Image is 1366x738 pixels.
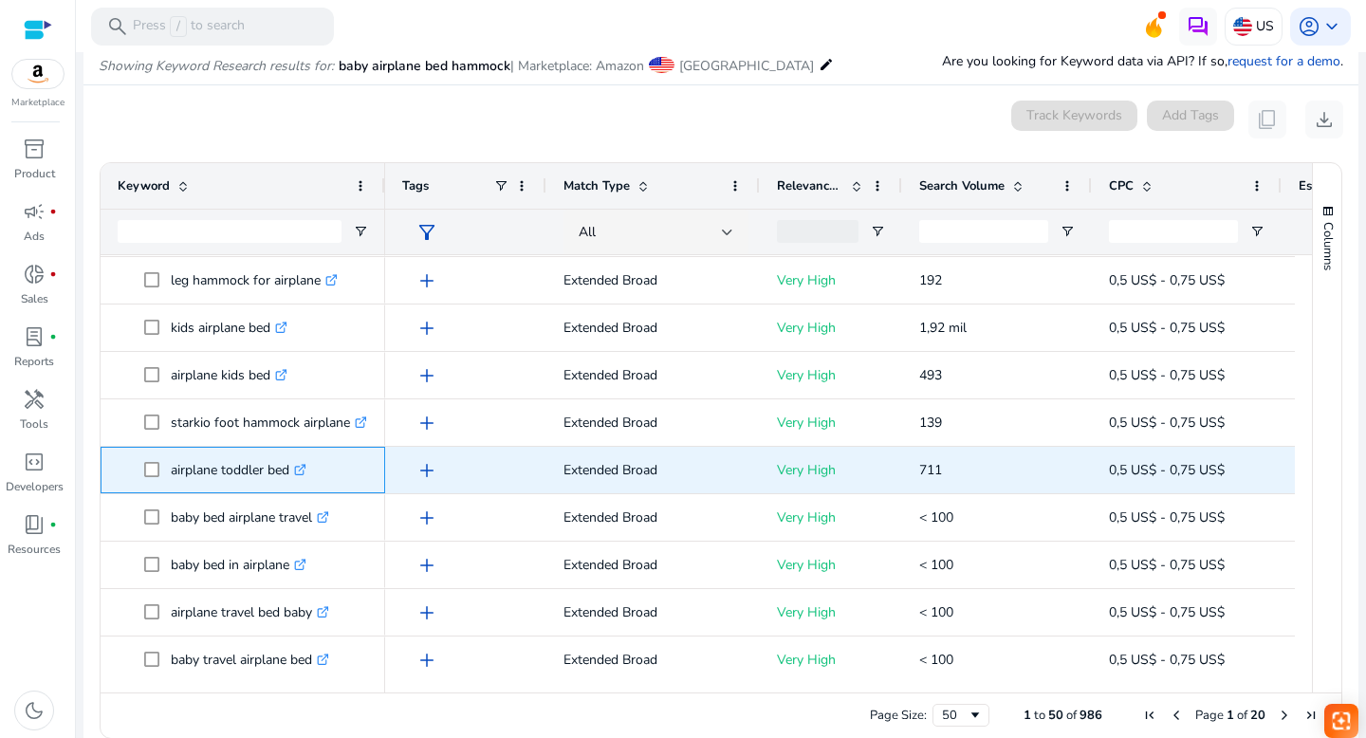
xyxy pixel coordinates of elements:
span: fiber_manual_record [49,270,57,278]
p: Reports [14,353,54,370]
span: 1,92 mil [919,319,967,337]
span: 0,5 US$ - 0,75 US$ [1109,461,1225,479]
span: lab_profile [23,325,46,348]
span: 20 [1250,707,1265,724]
span: 1 [1227,707,1234,724]
span: 0,5 US$ - 0,75 US$ [1109,414,1225,432]
div: 50 [942,707,968,724]
span: account_circle [1298,15,1320,38]
div: First Page [1142,708,1157,723]
p: Very High [777,403,885,442]
img: us.svg [1233,17,1252,36]
p: Extended Broad [563,640,743,679]
span: < 100 [919,508,953,526]
p: airplane toddler bed [171,451,306,489]
span: to [1034,707,1045,724]
div: Previous Page [1169,708,1184,723]
span: < 100 [919,603,953,621]
p: Ads [24,228,45,245]
span: 0,5 US$ - 0,75 US$ [1109,556,1225,574]
p: Tools [20,415,48,433]
span: add [415,554,438,577]
span: keyboard_arrow_down [1320,15,1343,38]
span: donut_small [23,263,46,286]
span: 0,5 US$ - 0,75 US$ [1109,603,1225,621]
p: Extended Broad [563,261,743,300]
input: CPC Filter Input [1109,220,1238,243]
img: amazon.svg [12,60,64,88]
span: Keyword [118,177,170,194]
p: Extended Broad [563,498,743,537]
span: 493 [919,366,942,384]
p: Extended Broad [563,593,743,632]
span: All [579,223,596,241]
span: fiber_manual_record [49,521,57,528]
p: US [1256,9,1274,43]
p: Are you looking for Keyword data via API? If so, . [942,51,1343,71]
p: Very High [777,261,885,300]
span: of [1066,707,1077,724]
mat-icon: edit [819,53,834,76]
p: Extended Broad [563,545,743,584]
span: Match Type [563,177,630,194]
span: search [106,15,129,38]
span: dark_mode [23,699,46,722]
p: Product [14,165,55,182]
p: Very High [777,593,885,632]
span: Columns [1320,222,1337,270]
p: Very High [777,640,885,679]
button: Open Filter Menu [1249,224,1264,239]
a: request for a demo [1228,52,1340,70]
p: leg hammock for airplane [171,261,338,300]
p: baby bed airplane travel [171,498,329,537]
p: Very High [777,545,885,584]
p: Very High [777,356,885,395]
div: Page Size: [870,707,927,724]
span: add [415,364,438,387]
span: add [415,412,438,434]
span: baby airplane bed hammock [339,57,510,75]
p: kids airplane bed [171,308,287,347]
span: [GEOGRAPHIC_DATA] [679,57,814,75]
span: 139 [919,414,942,432]
span: CPC [1109,177,1134,194]
p: starkio foot hammock airplane [171,403,367,442]
p: baby bed in airplane [171,545,306,584]
p: Very High [777,498,885,537]
div: Last Page [1303,708,1319,723]
button: Open Filter Menu [353,224,368,239]
button: download [1305,101,1343,138]
p: baby travel airplane bed [171,640,329,679]
p: Resources [8,541,61,558]
span: Relevance Score [777,177,843,194]
p: Extended Broad [563,356,743,395]
span: handyman [23,388,46,411]
span: 0,5 US$ - 0,75 US$ [1109,319,1225,337]
span: add [415,459,438,482]
span: fiber_manual_record [49,333,57,341]
p: Extended Broad [563,451,743,489]
span: download [1313,108,1336,131]
span: inventory_2 [23,138,46,160]
span: Search Volume [919,177,1005,194]
span: add [415,507,438,529]
span: book_4 [23,513,46,536]
span: filter_alt [415,221,438,244]
button: Open Filter Menu [870,224,885,239]
span: Page [1195,707,1224,724]
p: Extended Broad [563,403,743,442]
span: / [170,16,187,37]
p: Marketplace [11,96,65,110]
p: airplane kids bed [171,356,287,395]
span: 192 [919,271,942,289]
input: Keyword Filter Input [118,220,341,243]
span: 0,5 US$ - 0,75 US$ [1109,508,1225,526]
span: | Marketplace: Amazon [510,57,644,75]
span: 711 [919,461,942,479]
span: add [415,601,438,624]
span: 1 [1024,707,1031,724]
i: Showing Keyword Research results for: [99,57,334,75]
span: of [1237,707,1247,724]
span: add [415,269,438,292]
input: Search Volume Filter Input [919,220,1048,243]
